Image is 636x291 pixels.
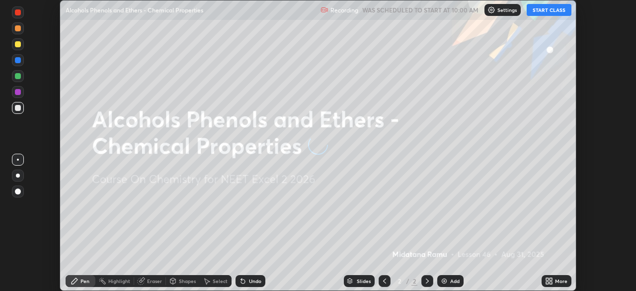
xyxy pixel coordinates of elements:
div: Pen [80,279,89,284]
div: Add [450,279,460,284]
img: class-settings-icons [487,6,495,14]
div: 2 [411,277,417,286]
h5: WAS SCHEDULED TO START AT 10:00 AM [362,5,478,14]
button: START CLASS [527,4,571,16]
div: Slides [357,279,371,284]
img: add-slide-button [440,277,448,285]
p: Alcohols Phenols and Ethers - Chemical Properties [66,6,203,14]
div: Shapes [179,279,196,284]
p: Recording [330,6,358,14]
div: Eraser [147,279,162,284]
div: Undo [249,279,261,284]
div: More [555,279,567,284]
div: 2 [395,278,404,284]
div: Select [213,279,228,284]
p: Settings [497,7,517,12]
img: recording.375f2c34.svg [320,6,328,14]
div: / [406,278,409,284]
div: Highlight [108,279,130,284]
